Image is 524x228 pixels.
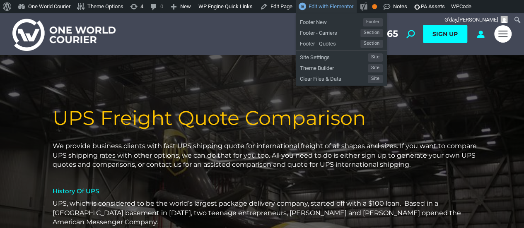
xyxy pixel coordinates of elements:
[368,75,383,83] span: Site
[372,4,377,9] div: OK
[296,26,387,37] a: Footer - CarriersSection
[296,62,387,72] a: Theme BuilderSite
[423,25,467,43] a: SIGN UP
[368,53,383,62] span: Site
[494,25,512,43] a: Mobile menu icon
[12,17,116,51] img: One World Courier
[300,16,363,26] span: Footer New
[442,13,511,26] a: G'day,
[458,17,498,23] span: [PERSON_NAME]
[53,199,487,227] p: UPS, which is considered to be the world’s largest package delivery company, started off with a $...
[300,51,368,62] span: Site Settings
[300,62,368,72] span: Theme Builder
[360,40,383,48] span: Section
[300,72,368,83] span: Clear Files & Data
[53,187,487,195] h4: History Of UPS
[309,3,353,10] span: Edit with Elementor
[300,37,360,48] span: Footer - Quotes
[296,51,387,62] a: Site SettingsSite
[296,37,387,48] a: Footer - QuotesSection
[363,18,383,26] span: Footer
[296,16,387,26] a: Footer NewFooter
[360,29,383,37] span: Section
[53,142,487,169] p: We provide business clients with fast UPS shipping quote for international freight of all shapes ...
[368,64,383,72] span: Site
[296,72,387,83] a: Clear Files & DataSite
[300,26,360,37] span: Footer - Carriers
[432,30,458,38] span: SIGN UP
